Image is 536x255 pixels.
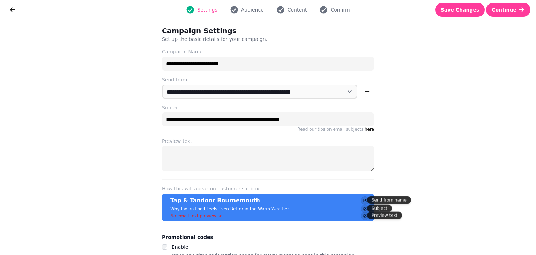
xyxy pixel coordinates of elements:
[162,48,374,55] label: Campaign Name
[162,138,374,145] label: Preview text
[197,6,217,13] span: Settings
[170,213,224,219] p: No email text preview set
[170,206,289,212] p: Why Indian Food Feels Even Better in the Warm Weather
[162,36,341,43] p: Set up the basic details for your campaign.
[162,185,374,192] label: How this will apear on customer's inbox
[288,6,307,13] span: Content
[162,104,374,111] label: Subject
[162,126,374,132] p: Read our tips on email subjects
[367,205,392,212] div: Subject
[6,3,20,17] button: go back
[365,127,374,132] a: here
[330,6,350,13] span: Confirm
[241,6,264,13] span: Audience
[162,26,296,36] h2: Campaign Settings
[162,233,213,241] legend: Promotional codes
[367,212,402,219] div: Preview text
[367,196,411,204] div: Send from name
[170,196,260,205] p: Tap & Tandoor Bournemouth
[172,244,188,250] label: Enable
[162,76,374,83] label: Send from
